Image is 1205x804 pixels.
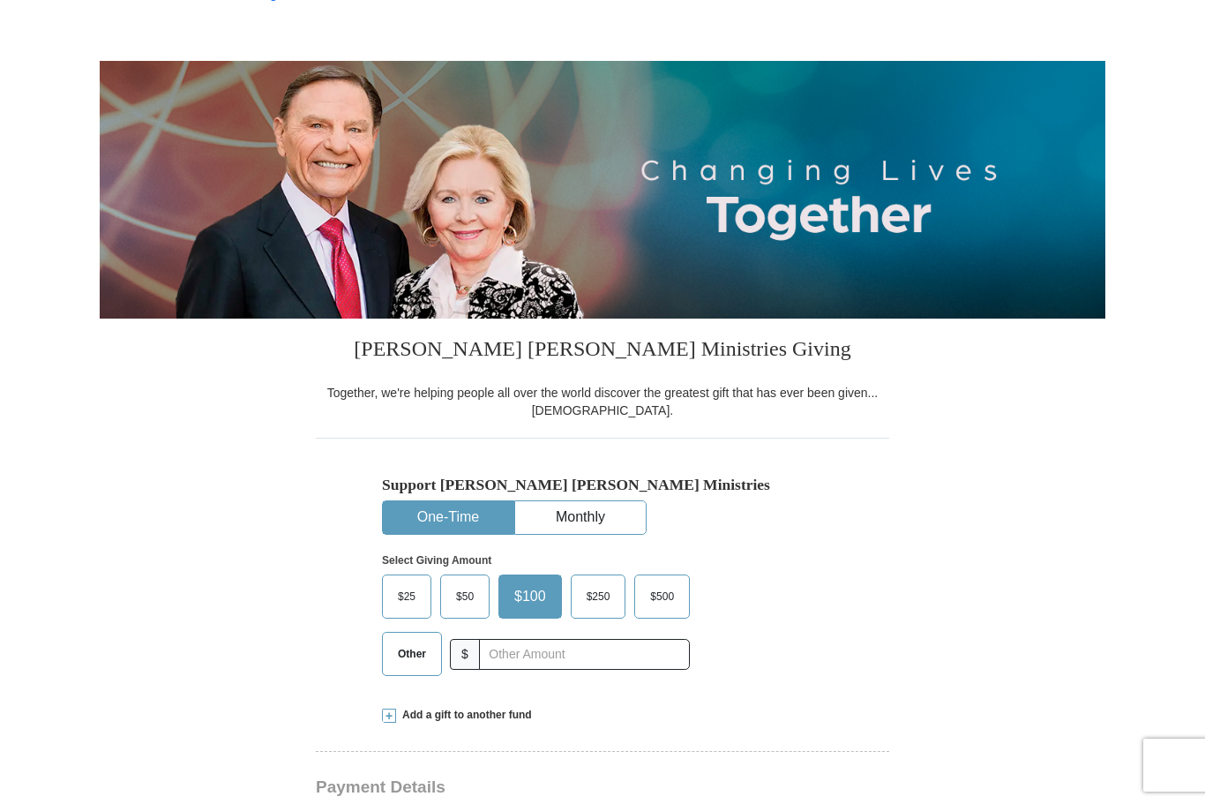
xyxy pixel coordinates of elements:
span: Other [389,641,435,667]
h5: Support [PERSON_NAME] [PERSON_NAME] Ministries [382,476,823,494]
span: $25 [389,583,424,610]
span: $250 [578,583,619,610]
button: One-Time [383,501,513,534]
input: Other Amount [479,639,690,670]
span: $50 [447,583,483,610]
button: Monthly [515,501,646,534]
strong: Select Giving Amount [382,554,491,567]
h3: Payment Details [316,778,766,798]
div: Together, we're helping people all over the world discover the greatest gift that has ever been g... [316,384,889,419]
span: $ [450,639,480,670]
h3: [PERSON_NAME] [PERSON_NAME] Ministries Giving [316,319,889,384]
span: Add a gift to another fund [396,708,532,723]
span: $100 [505,583,555,610]
span: $500 [641,583,683,610]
